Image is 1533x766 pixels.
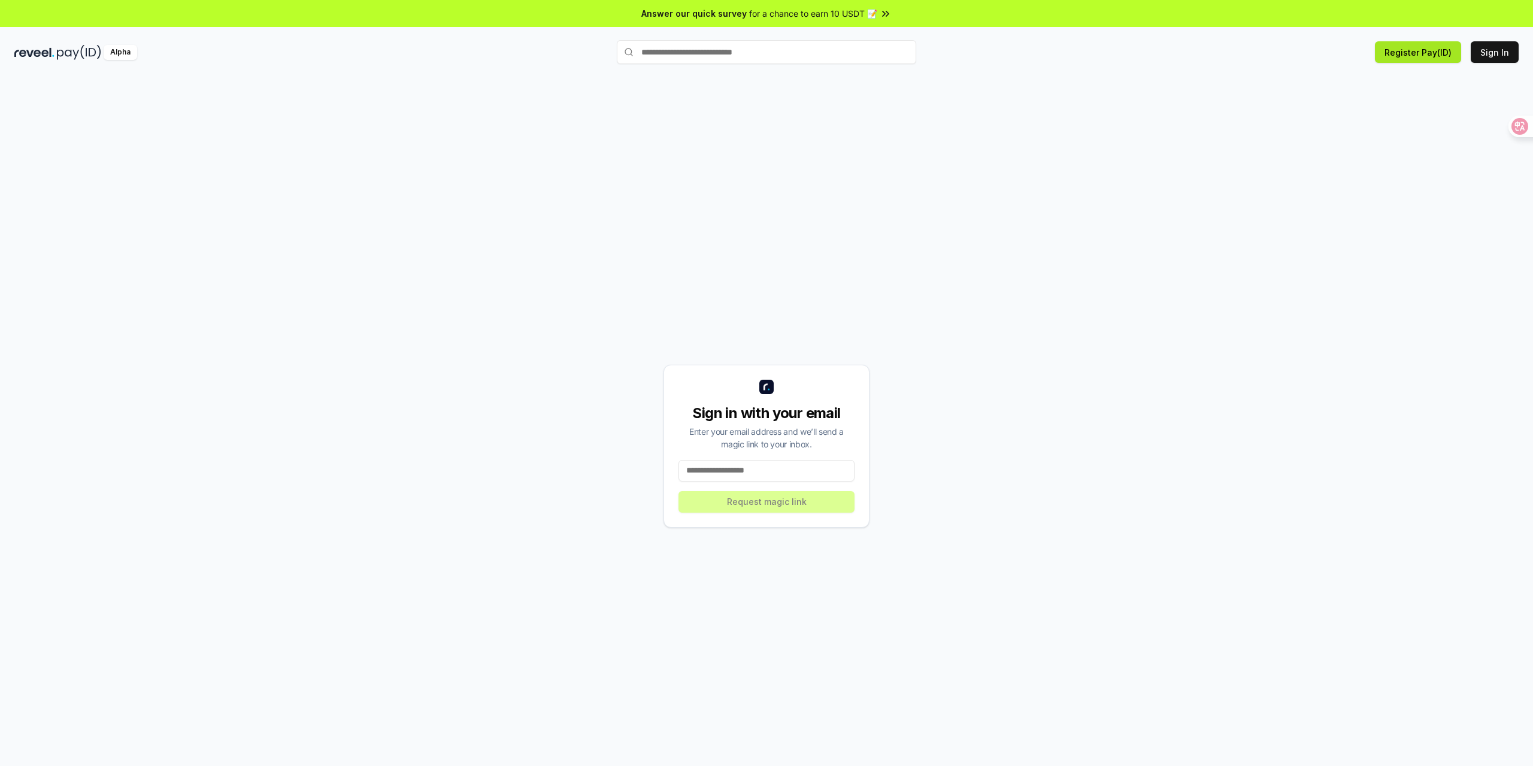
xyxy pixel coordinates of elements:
[14,45,54,60] img: reveel_dark
[678,425,855,450] div: Enter your email address and we’ll send a magic link to your inbox.
[57,45,101,60] img: pay_id
[104,45,137,60] div: Alpha
[749,7,877,20] span: for a chance to earn 10 USDT 📝
[759,380,774,394] img: logo_small
[1375,41,1461,63] button: Register Pay(ID)
[678,404,855,423] div: Sign in with your email
[641,7,747,20] span: Answer our quick survey
[1471,41,1519,63] button: Sign In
